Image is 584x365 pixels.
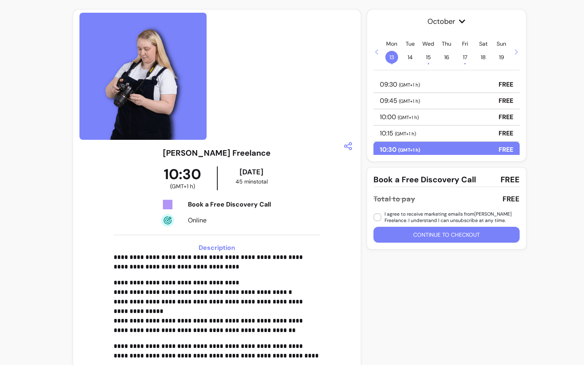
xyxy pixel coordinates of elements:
span: Book a Free Discovery Call [373,174,476,185]
p: 09:30 [380,80,420,89]
div: FREE [503,193,520,205]
span: 14 [404,51,416,64]
span: 17 [458,51,471,64]
span: 15 [422,51,435,64]
div: Online [188,216,284,225]
span: FREE [501,174,520,185]
span: • [427,60,429,68]
span: ( GMT+1 h ) [170,182,195,190]
span: October [373,16,520,27]
span: ( GMT+1 h ) [398,114,419,121]
p: 10:15 [380,129,416,138]
h3: Description [114,243,320,253]
p: Sat [479,40,487,48]
span: 13 [385,51,398,64]
div: Total to pay [373,193,415,205]
span: • [391,60,393,68]
p: FREE [499,80,513,89]
span: ( GMT+1 h ) [395,131,416,137]
span: ( GMT+1 h ) [398,147,420,153]
p: Thu [442,40,451,48]
p: Mon [386,40,397,48]
img: Tickets Icon [161,198,174,211]
div: Book a Free Discovery Call [188,200,284,209]
p: FREE [499,129,513,138]
span: 19 [495,51,508,64]
p: Tue [406,40,415,48]
p: Fri [462,40,468,48]
span: ( GMT+1 h ) [399,82,420,88]
span: ( GMT+1 h ) [399,98,420,104]
span: • [464,60,466,68]
p: 10:00 [380,112,419,122]
p: FREE [499,96,513,106]
span: 18 [477,51,489,64]
div: 10:30 [148,166,217,190]
span: 16 [440,51,453,64]
button: Continue to checkout [373,227,520,243]
img: https://d3pz9znudhj10h.cloudfront.net/71cb2161-a10b-4d24-83ae-a8e448971f26 [79,13,207,140]
p: 09:45 [380,96,420,106]
p: 10:30 [380,145,420,154]
h3: [PERSON_NAME] Freelance [163,147,271,158]
div: 45 mins total [219,178,284,185]
p: FREE [499,112,513,122]
p: Sun [497,40,506,48]
p: Wed [422,40,434,48]
div: [DATE] [219,166,284,178]
p: FREE [499,145,513,154]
